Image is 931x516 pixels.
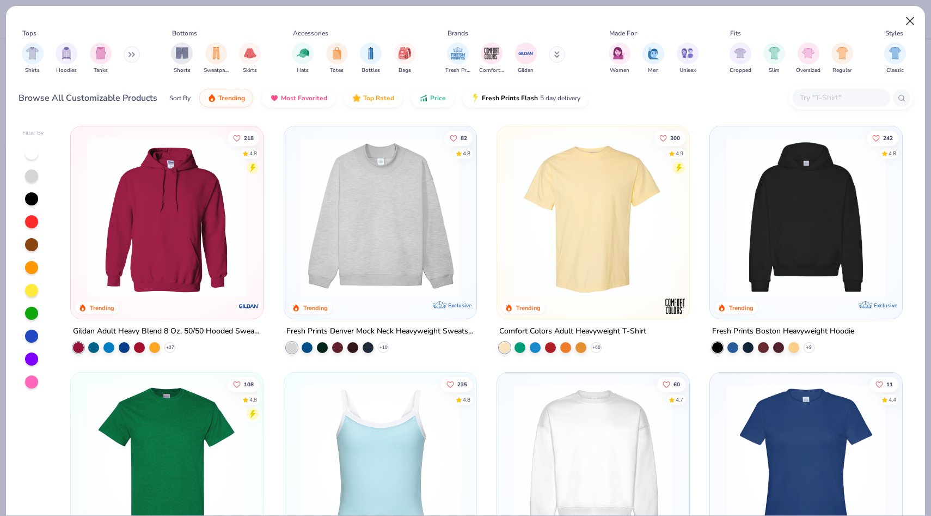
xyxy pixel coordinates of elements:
button: filter button [292,43,314,75]
span: Bags [399,66,411,75]
span: Exclusive [448,302,471,309]
span: Trending [218,94,245,102]
div: Brands [448,28,468,38]
img: Cropped Image [734,47,746,59]
button: Like [870,377,898,392]
button: Like [228,130,259,145]
img: 91acfc32-fd48-4d6b-bdad-a4c1a30ac3fc [721,137,891,297]
button: filter button [171,43,193,75]
button: filter button [515,43,537,75]
img: TopRated.gif [352,94,361,102]
span: Skirts [243,66,257,75]
img: Oversized Image [802,47,814,59]
div: filter for Cropped [730,43,751,75]
div: filter for Oversized [796,43,820,75]
div: filter for Bottles [360,43,382,75]
span: 60 [673,382,680,387]
span: Price [430,94,446,102]
button: filter button [884,43,906,75]
span: 242 [883,135,893,141]
span: 218 [244,135,254,141]
div: 4.7 [676,396,683,404]
button: filter button [90,43,112,75]
button: Most Favorited [262,89,335,107]
button: Price [411,89,454,107]
span: Hoodies [56,66,77,75]
img: Skirts Image [244,47,256,59]
div: Filter By [22,129,44,137]
img: Hoodies Image [60,47,72,59]
img: e55d29c3-c55d-459c-bfd9-9b1c499ab3c6 [678,137,849,297]
span: Bottles [362,66,380,75]
button: filter button [360,43,382,75]
div: Tops [22,28,36,38]
span: 300 [670,135,680,141]
img: Unisex Image [681,47,694,59]
button: Close [900,11,921,32]
button: filter button [56,43,77,75]
img: most_fav.gif [270,94,279,102]
img: a90f7c54-8796-4cb2-9d6e-4e9644cfe0fe [465,137,636,297]
img: Regular Image [836,47,849,59]
img: f5d85501-0dbb-4ee4-b115-c08fa3845d83 [295,137,465,297]
span: Unisex [679,66,696,75]
span: Shirts [25,66,40,75]
div: filter for Shirts [22,43,44,75]
span: Top Rated [363,94,394,102]
button: filter button [730,43,751,75]
div: filter for Hats [292,43,314,75]
img: Sweatpants Image [210,47,222,59]
div: filter for Gildan [515,43,537,75]
div: 4.8 [462,396,470,404]
span: 108 [244,382,254,387]
img: trending.gif [207,94,216,102]
img: Tanks Image [95,47,107,59]
div: filter for Women [609,43,630,75]
img: Comfort Colors Image [483,45,500,62]
img: Bags Image [399,47,411,59]
span: + 10 [379,344,387,351]
img: Shorts Image [176,47,188,59]
span: Sweatpants [204,66,229,75]
button: filter button [239,43,261,75]
div: filter for Comfort Colors [479,43,504,75]
button: Like [867,130,898,145]
div: filter for Bags [394,43,416,75]
div: filter for Unisex [677,43,699,75]
div: filter for Fresh Prints [445,43,470,75]
div: filter for Tanks [90,43,112,75]
div: Made For [609,28,636,38]
span: Regular [832,66,852,75]
div: 4.9 [676,149,683,157]
button: filter button [609,43,630,75]
div: Fits [730,28,741,38]
div: Browse All Customizable Products [19,92,157,105]
div: 4.8 [249,149,257,157]
button: filter button [22,43,44,75]
img: Men Image [647,47,659,59]
button: Like [444,130,472,145]
button: filter button [326,43,348,75]
button: filter button [445,43,470,75]
span: + 37 [166,344,174,351]
span: Slim [769,66,780,75]
img: Totes Image [331,47,343,59]
span: Fresh Prints [445,66,470,75]
button: Like [657,377,685,392]
img: flash.gif [471,94,480,102]
span: Hats [297,66,309,75]
span: + 60 [592,344,600,351]
button: filter button [479,43,504,75]
span: Gildan [518,66,534,75]
span: Women [610,66,629,75]
button: Like [654,130,685,145]
div: Bottoms [172,28,197,38]
span: Oversized [796,66,820,75]
span: Comfort Colors [479,66,504,75]
div: 4.8 [889,149,896,157]
button: filter button [796,43,820,75]
div: filter for Totes [326,43,348,75]
img: Comfort Colors logo [664,295,686,317]
button: Trending [199,89,253,107]
span: Most Favorited [281,94,327,102]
